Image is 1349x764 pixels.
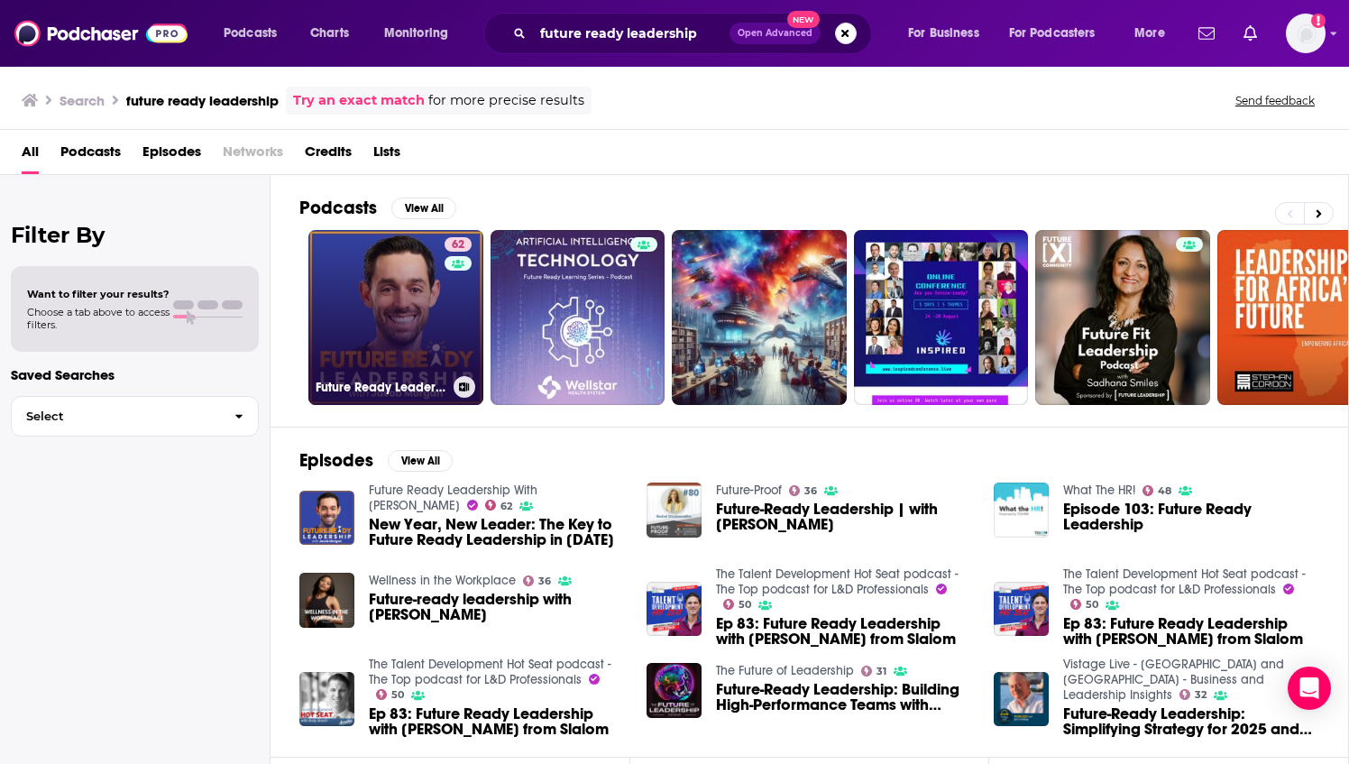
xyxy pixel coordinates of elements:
[391,691,404,699] span: 50
[1236,18,1264,49] a: Show notifications dropdown
[11,366,259,383] p: Saved Searches
[523,575,552,586] a: 36
[299,672,354,727] img: Ep 83: Future Ready Leadership with Christopher Groscurth from Slalom
[716,502,972,532] span: Future-Ready Leadership | with [PERSON_NAME]
[997,19,1122,48] button: open menu
[369,706,625,737] a: Ep 83: Future Ready Leadership with Christopher Groscurth from Slalom
[299,197,456,219] a: PodcastsView All
[994,582,1049,637] img: Ep 83: Future Ready Leadership with Christopher Groscurth from Slalom
[739,601,751,609] span: 50
[500,502,512,511] span: 62
[716,616,972,647] span: Ep 83: Future Ready Leadership with [PERSON_NAME] from Slalom
[716,682,972,713] span: Future-Ready Leadership: Building High-Performance Teams with [PERSON_NAME]
[1143,485,1172,496] a: 48
[369,592,625,622] a: Future-ready leadership with Mushambi Mutuma
[299,449,453,472] a: EpisodesView All
[308,230,483,405] a: 62Future Ready Leadership With [PERSON_NAME]
[723,599,752,610] a: 50
[14,16,188,51] img: Podchaser - Follow, Share and Rate Podcasts
[861,666,887,677] a: 31
[369,517,625,548] span: New Year, New Leader: The Key to Future Ready Leadership in [DATE]
[730,23,821,44] button: Open AdvancedNew
[388,450,453,472] button: View All
[299,491,354,546] img: New Year, New Leader: The Key to Future Ready Leadership in 2025
[716,663,854,678] a: The Future of Leadership
[533,19,730,48] input: Search podcasts, credits, & more...
[299,197,377,219] h2: Podcasts
[1286,14,1326,53] button: Show profile menu
[211,19,300,48] button: open menu
[316,380,446,395] h3: Future Ready Leadership With [PERSON_NAME]
[500,13,889,54] div: Search podcasts, credits, & more...
[716,616,972,647] a: Ep 83: Future Ready Leadership with Christopher Groscurth from Slalom
[1286,14,1326,53] span: Logged in as WE_Broadcast
[1195,691,1207,699] span: 32
[1086,601,1098,609] span: 50
[1179,689,1207,700] a: 32
[716,566,959,597] a: The Talent Development Hot Seat podcast - The Top podcast for L&D Professionals
[223,137,283,174] span: Networks
[1230,93,1320,108] button: Send feedback
[376,689,405,700] a: 50
[647,663,702,718] img: Future-Ready Leadership: Building High-Performance Teams with Graham Wilson
[804,487,817,495] span: 36
[305,137,352,174] a: Credits
[27,288,170,300] span: Want to filter your results?
[142,137,201,174] a: Episodes
[895,19,1002,48] button: open menu
[1063,616,1319,647] span: Ep 83: Future Ready Leadership with [PERSON_NAME] from Slalom
[27,306,170,331] span: Choose a tab above to access filters.
[391,198,456,219] button: View All
[538,577,551,585] span: 36
[1063,706,1319,737] a: Future-Ready Leadership: Simplifying Strategy for 2025 and Beyond
[1122,19,1188,48] button: open menu
[299,573,354,628] a: Future-ready leadership with Mushambi Mutuma
[1063,616,1319,647] a: Ep 83: Future Ready Leadership with Christopher Groscurth from Slalom
[716,502,972,532] a: Future-Ready Leadership | with Rachel Druckenmiller
[369,483,537,513] a: Future Ready Leadership With Jacob Morgan
[908,21,979,46] span: For Business
[60,92,105,109] h3: Search
[787,11,820,28] span: New
[1063,483,1135,498] a: What The HR!
[1134,21,1165,46] span: More
[1063,566,1306,597] a: The Talent Development Hot Seat podcast - The Top podcast for L&D Professionals
[994,483,1049,538] a: Episode 103: Future Ready Leadership
[126,92,279,109] h3: future ready leadership
[445,237,472,252] a: 62
[428,90,584,111] span: for more precise results
[789,485,818,496] a: 36
[994,672,1049,727] img: Future-Ready Leadership: Simplifying Strategy for 2025 and Beyond
[372,19,472,48] button: open menu
[716,483,782,498] a: Future-Proof
[1286,14,1326,53] img: User Profile
[293,90,425,111] a: Try an exact match
[485,500,513,511] a: 62
[1311,14,1326,28] svg: Add a profile image
[310,21,349,46] span: Charts
[1009,21,1096,46] span: For Podcasters
[60,137,121,174] a: Podcasts
[22,137,39,174] a: All
[1191,18,1222,49] a: Show notifications dropdown
[647,582,702,637] img: Ep 83: Future Ready Leadership with Christopher Groscurth from Slalom
[369,592,625,622] span: Future-ready leadership with [PERSON_NAME]
[369,657,611,687] a: The Talent Development Hot Seat podcast - The Top podcast for L&D Professionals
[12,410,220,422] span: Select
[1070,599,1099,610] a: 50
[1063,502,1319,532] a: Episode 103: Future Ready Leadership
[11,396,259,437] button: Select
[647,483,702,538] img: Future-Ready Leadership | with Rachel Druckenmiller
[298,19,360,48] a: Charts
[1063,657,1284,703] a: Vistage Live - Australia and New Zealand - Business and Leadership Insights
